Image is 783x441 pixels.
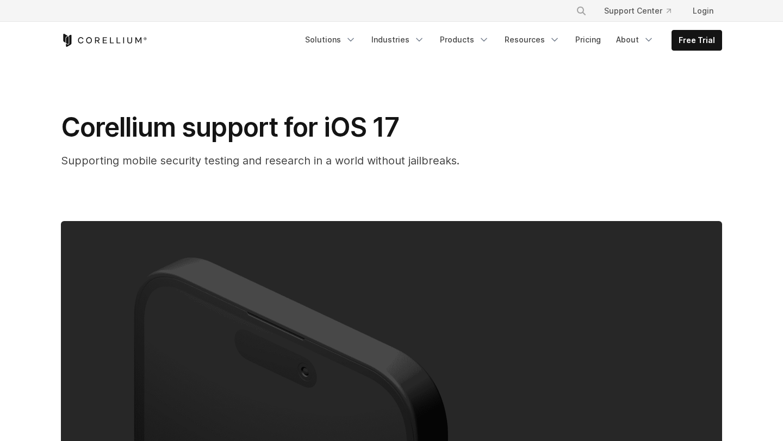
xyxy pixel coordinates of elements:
div: Navigation Menu [563,1,722,21]
span: Corellium support for iOS 17 [61,111,399,143]
a: Products [433,30,496,50]
div: Navigation Menu [299,30,722,51]
a: Corellium Home [61,34,147,47]
a: About [610,30,661,50]
a: Support Center [595,1,680,21]
a: Pricing [569,30,607,50]
a: Solutions [299,30,363,50]
span: Supporting mobile security testing and research in a world without jailbreaks. [61,154,459,167]
a: Resources [498,30,567,50]
button: Search [571,1,591,21]
a: Free Trial [672,30,722,50]
a: Login [684,1,722,21]
a: Industries [365,30,431,50]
